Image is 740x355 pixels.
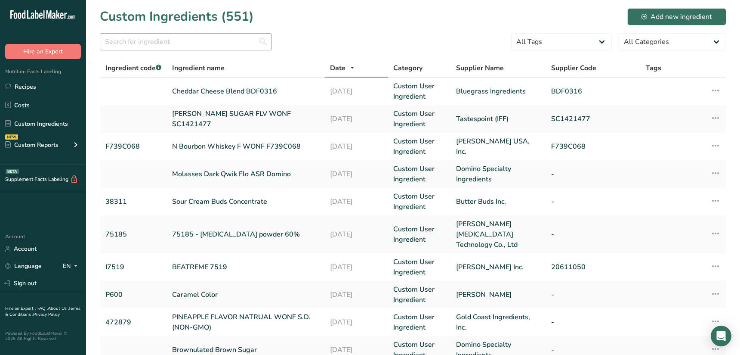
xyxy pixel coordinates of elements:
a: Custom User Ingredient [393,109,446,129]
input: Search for ingredient [100,33,272,50]
div: Custom Reports [5,140,59,149]
a: Privacy Policy [33,311,60,318]
a: Domino Specialty Ingredients [456,164,540,184]
div: Add new ingredient [641,12,712,22]
a: F739C068 [105,141,162,152]
a: 75185 - [MEDICAL_DATA] powder 60% [172,229,320,240]
a: Language [5,258,42,274]
a: [DATE] [330,262,383,272]
a: BDF0316 [551,86,635,97]
span: Ingredient code [105,63,161,73]
a: [DATE] [330,317,383,327]
a: Custom User Ingredient [393,224,446,245]
h1: Custom Ingredients (551) [100,7,254,26]
a: [PERSON_NAME] SUGAR FLV WONF SC1421477 [172,109,320,129]
a: F739C068 [551,141,635,152]
button: Hire an Expert [5,44,81,59]
a: [PERSON_NAME] Inc. [456,262,540,272]
a: Bluegrass Ingredients [456,86,540,97]
a: - [551,345,635,355]
span: Category [393,63,422,73]
a: Cheddar Cheese Blend BDF0316 [172,86,320,97]
a: Hire an Expert . [5,305,36,311]
span: Date [330,63,345,73]
a: [PERSON_NAME] [MEDICAL_DATA] Technology Co., Ltd [456,219,540,250]
a: [PERSON_NAME] USA, Inc. [456,136,540,157]
a: Tastespoint (IFF) [456,114,540,124]
div: Powered By FoodLabelMaker © 2025 All Rights Reserved [5,331,81,341]
a: - [551,196,635,207]
a: - [551,317,635,327]
a: Molasses Dark Qwik Flo ASR Domino [172,169,320,179]
span: Tags [646,63,661,73]
div: Open Intercom Messenger [711,326,731,346]
a: Custom User Ingredient [393,164,446,184]
a: Brownulated Brown Sugar [172,345,320,355]
a: 472879 [105,317,162,327]
a: Gold Coast Ingredients, Inc. [456,312,540,333]
a: [DATE] [330,345,383,355]
button: Add new ingredient [627,8,726,25]
a: - [551,229,635,240]
a: Custom User Ingredient [393,81,446,102]
a: Custom User Ingredient [393,136,446,157]
span: Ingredient name [172,63,225,73]
a: Custom User Ingredient [393,312,446,333]
a: BEATREME 7519 [172,262,320,272]
span: Supplier Name [456,63,504,73]
a: [DATE] [330,229,383,240]
a: Butter Buds Inc. [456,196,540,207]
a: Custom User Ingredient [393,284,446,305]
a: 20611050 [551,262,635,272]
a: [DATE] [330,141,383,152]
div: NEW [5,134,18,140]
a: SC1421477 [551,114,635,124]
a: P600 [105,290,162,300]
div: EN [63,261,81,271]
a: Sour Cream Buds Concentrate [172,196,320,207]
a: [DATE] [330,86,383,97]
a: N Bourbon Whiskey F WONF F739C068 [172,141,320,152]
a: Custom User Ingredient [393,257,446,277]
a: PINEAPPLE FLAVOR NATRUAL WONF S.D. (NON-GMO) [172,312,320,333]
a: [DATE] [330,196,383,207]
div: BETA [6,169,19,174]
a: 38311 [105,196,162,207]
a: [DATE] [330,169,383,179]
a: I7519 [105,262,162,272]
a: - [551,290,635,300]
a: About Us . [48,305,68,311]
a: 75185 [105,229,162,240]
a: FAQ . [37,305,48,311]
a: [DATE] [330,290,383,300]
a: Terms & Conditions . [5,305,80,318]
a: Caramel Color [172,290,320,300]
a: - [551,169,635,179]
a: Custom User Ingredient [393,191,446,212]
span: Supplier Code [551,63,596,73]
a: [DATE] [330,114,383,124]
a: [PERSON_NAME] [456,290,540,300]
